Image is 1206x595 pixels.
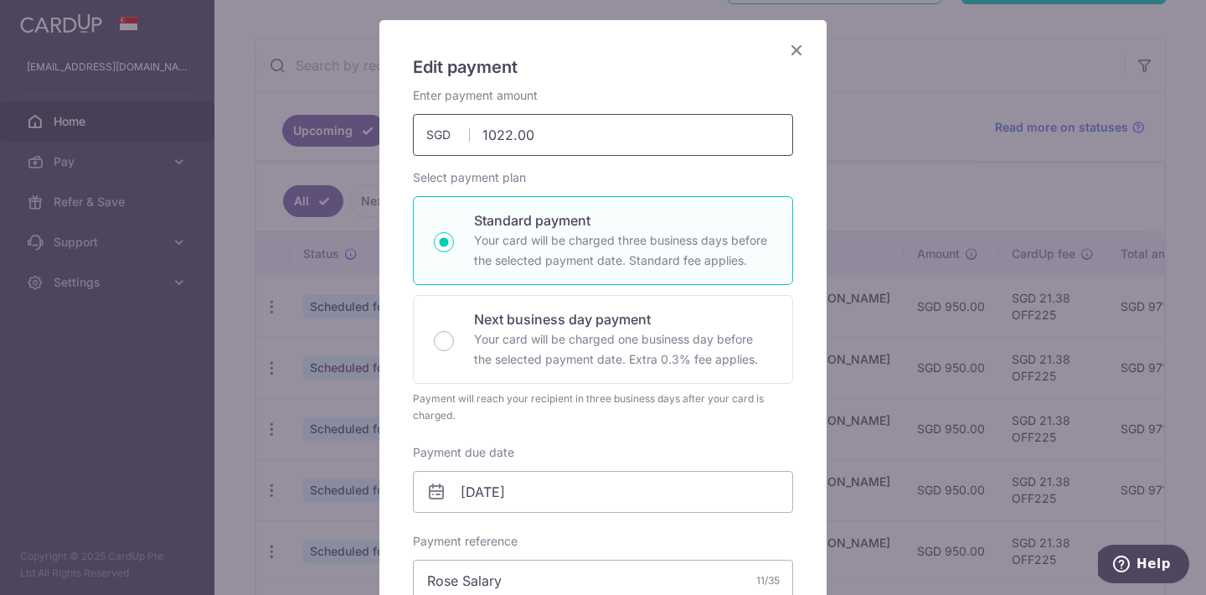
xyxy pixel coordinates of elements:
label: Payment reference [413,533,518,550]
p: Your card will be charged three business days before the selected payment date. Standard fee appl... [474,230,772,271]
label: Payment due date [413,444,514,461]
p: Your card will be charged one business day before the selected payment date. Extra 0.3% fee applies. [474,329,772,370]
label: Select payment plan [413,169,526,186]
div: 11/35 [756,572,780,589]
p: Standard payment [474,210,772,230]
h5: Edit payment [413,54,793,80]
button: Close [786,40,807,60]
input: DD / MM / YYYY [413,471,793,513]
input: 0.00 [413,114,793,156]
span: SGD [426,127,470,143]
div: Payment will reach your recipient in three business days after your card is charged. [413,391,793,424]
iframe: Opens a widget where you can find more information [1098,545,1189,587]
label: Enter payment amount [413,87,538,104]
p: Next business day payment [474,309,772,329]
